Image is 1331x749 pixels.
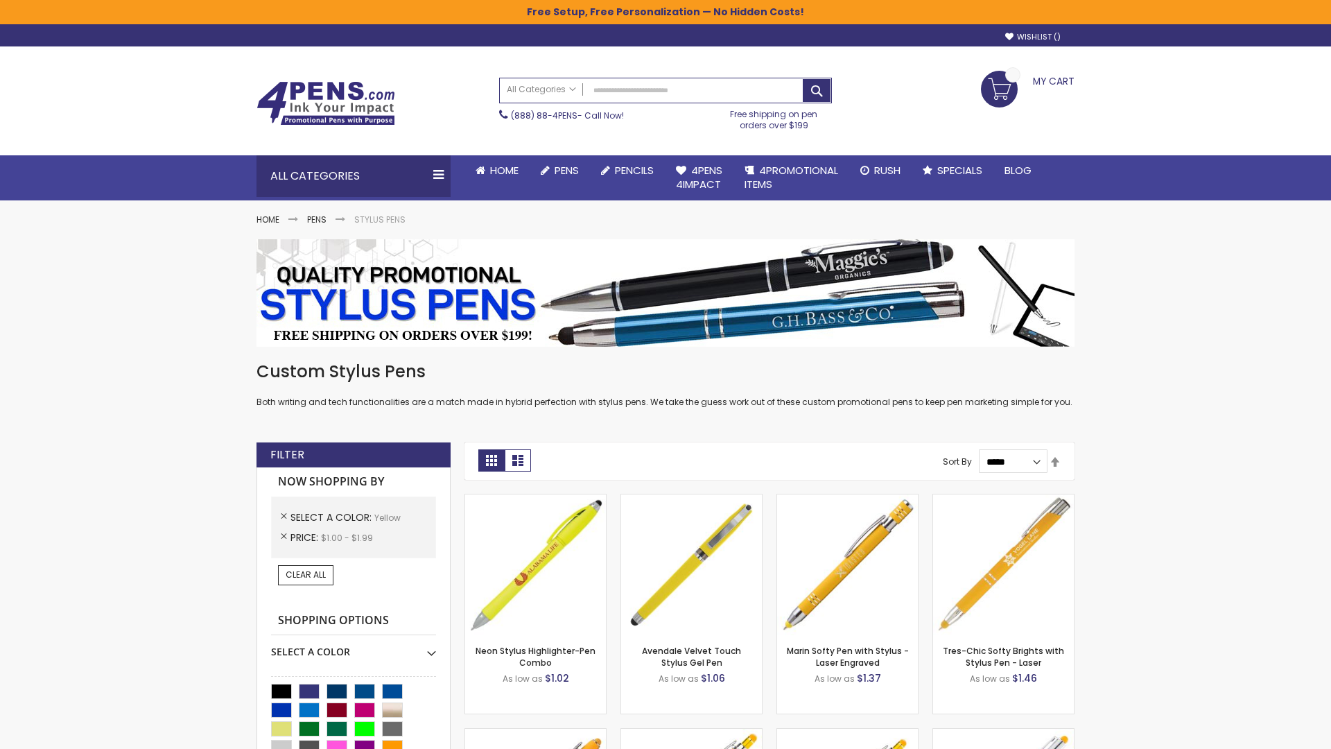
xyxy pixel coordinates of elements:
[777,494,918,506] a: Marin Softy Pen with Stylus - Laser Engraved-Yellow
[777,494,918,635] img: Marin Softy Pen with Stylus - Laser Engraved-Yellow
[286,569,326,580] span: Clear All
[933,494,1074,635] img: Tres-Chic Softy Brights with Stylus Pen - Laser-Yellow
[933,494,1074,506] a: Tres-Chic Softy Brights with Stylus Pen - Laser-Yellow
[676,163,722,191] span: 4Pens 4impact
[993,155,1043,186] a: Blog
[307,214,327,225] a: Pens
[701,671,725,685] span: $1.06
[464,155,530,186] a: Home
[478,449,505,472] strong: Grid
[937,163,982,178] span: Specials
[621,494,762,506] a: Avendale Velvet Touch Stylus Gel Pen-Yellow
[555,163,579,178] span: Pens
[476,645,595,668] a: Neon Stylus Highlighter-Pen Combo
[545,671,569,685] span: $1.02
[1004,163,1032,178] span: Blog
[621,728,762,740] a: Phoenix Softy Brights with Stylus Pen - Laser-Yellow
[465,494,606,635] img: Neon Stylus Highlighter-Pen Combo-Yellow
[621,494,762,635] img: Avendale Velvet Touch Stylus Gel Pen-Yellow
[354,214,406,225] strong: Stylus Pens
[290,531,321,544] span: Price
[857,671,881,685] span: $1.37
[615,163,654,178] span: Pencils
[321,532,373,544] span: $1.00 - $1.99
[256,361,1075,408] div: Both writing and tech functionalities are a match made in hybrid perfection with stylus pens. We ...
[970,673,1010,685] span: As low as
[465,728,606,740] a: Ellipse Softy Brights with Stylus Pen - Laser-Yellow
[659,673,699,685] span: As low as
[271,635,436,659] div: Select A Color
[912,155,993,186] a: Specials
[270,447,304,463] strong: Filter
[256,81,395,126] img: 4Pens Custom Pens and Promotional Products
[511,110,624,121] span: - Call Now!
[665,155,733,200] a: 4Pens4impact
[933,728,1074,740] a: Tres-Chic Softy with Stylus Top Pen - ColorJet-Yellow
[271,606,436,636] strong: Shopping Options
[256,155,451,197] div: All Categories
[465,494,606,506] a: Neon Stylus Highlighter-Pen Combo-Yellow
[256,361,1075,383] h1: Custom Stylus Pens
[490,163,519,178] span: Home
[733,155,849,200] a: 4PROMOTIONALITEMS
[642,645,741,668] a: Avendale Velvet Touch Stylus Gel Pen
[256,214,279,225] a: Home
[374,512,401,524] span: Yellow
[1005,32,1061,42] a: Wishlist
[290,510,374,524] span: Select A Color
[278,565,333,585] a: Clear All
[815,673,855,685] span: As low as
[1012,671,1037,685] span: $1.46
[511,110,577,121] a: (888) 88-4PENS
[503,673,543,685] span: As low as
[777,728,918,740] a: Phoenix Softy Brights Gel with Stylus Pen - Laser-Yellow
[507,84,576,95] span: All Categories
[943,645,1064,668] a: Tres-Chic Softy Brights with Stylus Pen - Laser
[745,163,838,191] span: 4PROMOTIONAL ITEMS
[716,103,833,131] div: Free shipping on pen orders over $199
[530,155,590,186] a: Pens
[787,645,909,668] a: Marin Softy Pen with Stylus - Laser Engraved
[271,467,436,497] strong: Now Shopping by
[874,163,901,178] span: Rush
[500,78,583,101] a: All Categories
[943,456,972,467] label: Sort By
[590,155,665,186] a: Pencils
[849,155,912,186] a: Rush
[256,239,1075,347] img: Stylus Pens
